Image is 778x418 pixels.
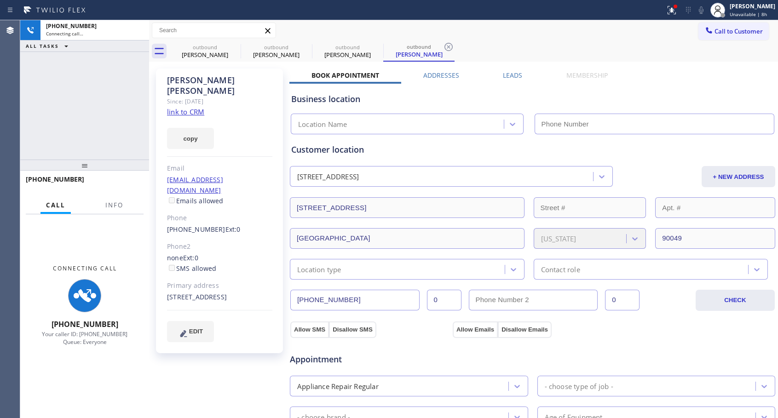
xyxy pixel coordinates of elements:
[313,51,382,59] div: [PERSON_NAME]
[242,51,311,59] div: [PERSON_NAME]
[329,321,376,338] button: Disallow SMS
[167,253,272,274] div: none
[291,143,774,156] div: Customer location
[605,290,640,310] input: Ext. 2
[189,328,203,335] span: EDIT
[730,2,775,10] div: [PERSON_NAME]
[297,264,341,275] div: Location type
[290,290,420,310] input: Phone Number
[298,119,347,130] div: Location Name
[40,196,71,214] button: Call
[105,201,123,209] span: Info
[702,166,775,187] button: + NEW ADDRESS
[313,41,382,62] div: Helen Wong
[290,353,450,366] span: Appointment
[46,22,97,30] span: [PHONE_NUMBER]
[167,225,225,234] a: [PHONE_NUMBER]
[46,201,65,209] span: Call
[52,319,118,329] span: [PHONE_NUMBER]
[384,43,454,50] div: outbound
[167,96,272,107] div: Since: [DATE]
[183,253,198,262] span: Ext: 0
[167,281,272,291] div: Primary address
[100,196,129,214] button: Info
[170,51,240,59] div: [PERSON_NAME]
[290,197,524,218] input: Address
[698,23,769,40] button: Call to Customer
[167,213,272,223] div: Phone
[498,321,552,338] button: Disallow Emails
[503,71,522,80] label: Leads
[26,43,59,49] span: ALL TASKS
[53,264,117,272] span: Connecting Call
[42,330,127,346] span: Your caller ID: [PHONE_NUMBER] Queue: Everyone
[167,241,272,252] div: Phone2
[167,321,214,342] button: EDIT
[46,30,83,37] span: Connecting call…
[427,290,461,310] input: Ext.
[469,290,598,310] input: Phone Number 2
[167,128,214,149] button: copy
[655,197,775,218] input: Apt. #
[297,172,359,182] div: [STREET_ADDRESS]
[167,292,272,303] div: [STREET_ADDRESS]
[242,41,311,62] div: Sacbe Melang
[20,40,77,52] button: ALL TASKS
[242,44,311,51] div: outbound
[534,197,646,218] input: Street #
[297,381,379,391] div: Appliance Repair Regular
[541,264,580,275] div: Contact role
[225,225,241,234] span: Ext: 0
[730,11,767,17] span: Unavailable | 8h
[167,107,204,116] a: link to CRM
[26,175,84,183] span: [PHONE_NUMBER]
[384,50,454,58] div: [PERSON_NAME]
[167,264,216,273] label: SMS allowed
[167,163,272,174] div: Email
[695,4,708,17] button: Mute
[167,175,223,195] a: [EMAIL_ADDRESS][DOMAIN_NAME]
[167,196,224,205] label: Emails allowed
[535,114,775,134] input: Phone Number
[291,93,774,105] div: Business location
[566,71,608,80] label: Membership
[423,71,459,80] label: Addresses
[696,290,775,311] button: CHECK
[384,41,454,61] div: Helen Wong
[655,228,775,249] input: ZIP
[170,41,240,62] div: Sacbe Melang
[169,197,175,203] input: Emails allowed
[453,321,498,338] button: Allow Emails
[313,44,382,51] div: outbound
[715,27,763,35] span: Call to Customer
[170,44,240,51] div: outbound
[290,228,524,249] input: City
[167,75,272,96] div: [PERSON_NAME] [PERSON_NAME]
[290,321,329,338] button: Allow SMS
[311,71,379,80] label: Book Appointment
[169,265,175,271] input: SMS allowed
[152,23,276,38] input: Search
[545,381,613,391] div: - choose type of job -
